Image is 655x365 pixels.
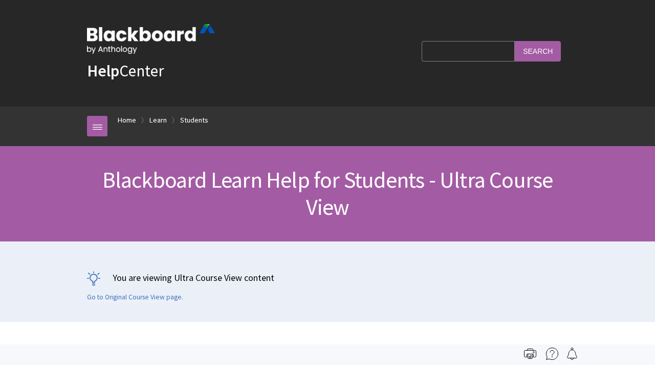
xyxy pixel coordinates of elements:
a: Students [180,114,208,127]
img: Follow this page [566,348,578,360]
p: You are viewing Ultra Course View content [87,271,568,284]
a: Learn [149,114,167,127]
img: Print [524,348,536,360]
a: Home [118,114,136,127]
img: Blackboard by Anthology [87,24,215,54]
img: More help [546,348,558,360]
strong: Help [87,60,119,81]
span: Blackboard Learn Help for Students - Ultra Course View [102,166,553,221]
input: Search [515,41,561,61]
a: HelpCenter [87,60,164,81]
a: Go to Original Course View page. [87,293,183,302]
